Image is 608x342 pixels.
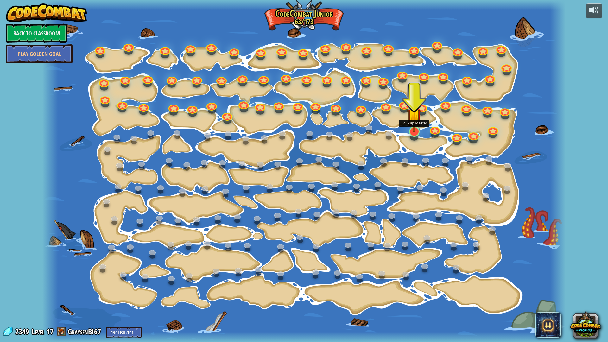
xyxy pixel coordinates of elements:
[47,326,54,337] span: 17
[6,24,67,43] a: Back to Classroom
[407,99,421,132] img: level-banner-started.png
[586,3,602,18] button: Adjust volume
[68,326,103,337] a: GraysenB!67
[6,44,73,63] a: Play Golden Goal
[15,326,31,337] span: 2349
[32,326,44,337] span: Level
[6,3,87,22] img: CodeCombat - Learn how to code by playing a game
